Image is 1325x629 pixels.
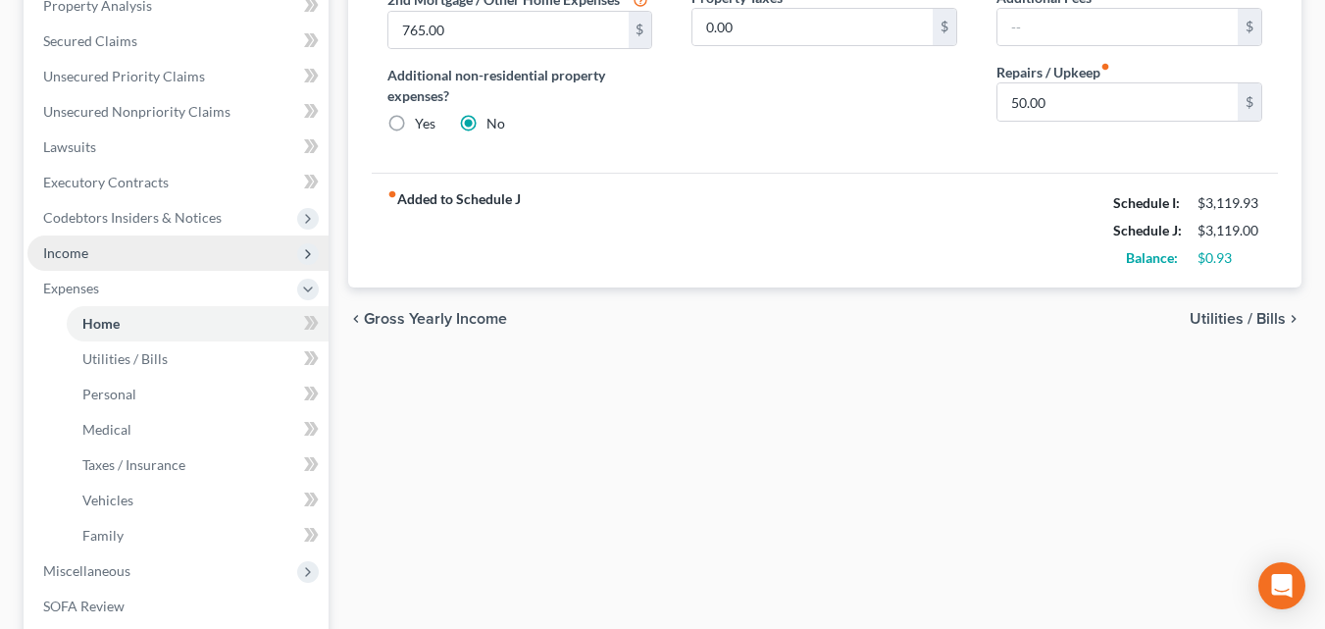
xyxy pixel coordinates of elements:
span: Gross Yearly Income [364,311,507,327]
span: Home [82,315,120,332]
a: Taxes / Insurance [67,447,329,483]
span: Lawsuits [43,138,96,155]
a: SOFA Review [27,589,329,624]
span: Secured Claims [43,32,137,49]
input: -- [997,83,1238,121]
div: Open Intercom Messenger [1258,562,1305,609]
div: $0.93 [1198,248,1262,268]
div: $ [933,9,956,46]
a: Unsecured Nonpriority Claims [27,94,329,130]
a: Home [67,306,329,341]
a: Secured Claims [27,24,329,59]
span: Family [82,527,124,544]
strong: Balance: [1126,249,1178,266]
span: Codebtors Insiders & Notices [43,209,222,226]
strong: Schedule I: [1113,194,1180,211]
div: $ [629,12,652,49]
span: Unsecured Priority Claims [43,68,205,84]
div: $3,119.00 [1198,221,1262,240]
button: Utilities / Bills chevron_right [1190,311,1301,327]
span: Income [43,244,88,261]
a: Vehicles [67,483,329,518]
span: Medical [82,421,131,438]
strong: Schedule J: [1113,222,1182,238]
span: Utilities / Bills [82,350,168,367]
span: Vehicles [82,492,133,508]
input: -- [388,12,629,49]
i: chevron_right [1286,311,1301,327]
span: Unsecured Nonpriority Claims [43,103,230,120]
a: Personal [67,377,329,412]
a: Utilities / Bills [67,341,329,377]
input: -- [997,9,1238,46]
label: Additional non-residential property expenses? [387,65,653,106]
div: $ [1238,9,1261,46]
a: Unsecured Priority Claims [27,59,329,94]
a: Medical [67,412,329,447]
label: No [486,114,505,133]
span: Expenses [43,280,99,296]
span: Miscellaneous [43,562,130,579]
a: Executory Contracts [27,165,329,200]
i: chevron_left [348,311,364,327]
input: -- [692,9,933,46]
label: Yes [415,114,435,133]
strong: Added to Schedule J [387,189,521,272]
button: chevron_left Gross Yearly Income [348,311,507,327]
i: fiber_manual_record [1100,62,1110,72]
span: SOFA Review [43,598,125,614]
label: Repairs / Upkeep [996,62,1110,82]
i: fiber_manual_record [387,189,397,199]
div: $ [1238,83,1261,121]
span: Executory Contracts [43,174,169,190]
span: Personal [82,386,136,402]
a: Lawsuits [27,130,329,165]
a: Family [67,518,329,553]
div: $3,119.93 [1198,193,1262,213]
span: Utilities / Bills [1190,311,1286,327]
span: Taxes / Insurance [82,456,185,473]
